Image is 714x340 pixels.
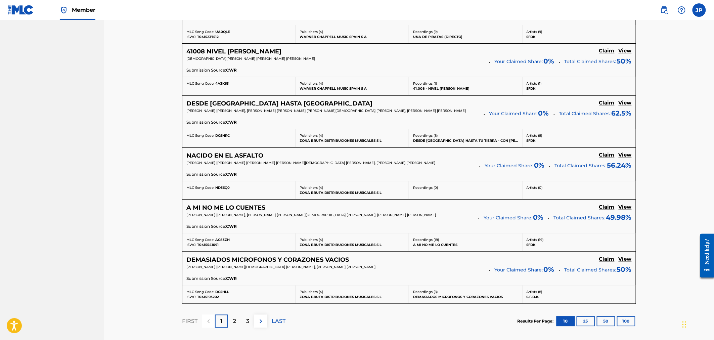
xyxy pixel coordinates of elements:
[300,238,405,243] p: Publishers ( 4 )
[186,256,349,264] h5: DEMASIADOS MICROFONOS Y CORAZONES VACIOS
[527,185,632,190] p: Artists ( 0 )
[197,295,219,299] span: T0415193202
[544,56,554,67] span: 0 %
[186,186,214,190] span: MLC Song Code:
[413,86,518,91] p: 41.008 - NIVEL [PERSON_NAME]
[182,317,197,326] p: FIRST
[413,290,518,295] p: Recordings ( 8 )
[186,213,436,217] span: [PERSON_NAME] [PERSON_NAME], [PERSON_NAME] [PERSON_NAME][DEMOGRAPHIC_DATA] [PERSON_NAME], [PERSON...
[197,243,219,247] span: T0415541091
[300,34,405,39] p: WARNER CHAPPELL MUSIC SPAIN S A
[527,138,632,143] p: SFDK
[617,265,632,275] span: 50 %
[413,295,518,300] p: DEMASIADOS MICROFONOS Y CORAZONES VACIOS
[413,238,518,243] p: Recordings ( 19 )
[300,86,405,91] p: WARNER CHAPPELL MUSIC SPAIN S A
[680,308,714,340] div: Widget de chat
[215,30,230,34] span: UA0QLE
[544,265,554,275] span: 0 %
[300,138,405,143] p: ZONA BRUTA DISTRIBUCIONES MUSICALES S L
[619,204,632,211] h5: View
[565,267,616,273] span: Total Claimed Shares:
[619,48,632,55] a: View
[527,86,632,91] p: SFDK
[556,316,575,327] button: 10
[186,134,214,138] span: MLC Song Code:
[599,48,615,54] h5: Claim
[226,68,237,74] span: CWR
[413,138,518,143] p: DESDE [GEOGRAPHIC_DATA] HASTA TU TIERRA - CON [PERSON_NAME]
[599,100,615,107] h5: Claim
[186,57,315,61] span: [DEMOGRAPHIC_DATA][PERSON_NAME] [PERSON_NAME] [PERSON_NAME]
[619,152,632,160] a: View
[617,316,635,327] button: 100
[607,161,632,171] span: 56.24 %
[527,295,632,300] p: S.F.D.K.
[494,267,543,274] span: Your Claimed Share:
[226,120,237,126] span: CWR
[186,224,226,230] span: Submission Source:
[527,238,632,243] p: Artists ( 19 )
[534,161,545,171] span: 0 %
[597,316,615,327] button: 50
[186,161,435,165] span: [PERSON_NAME] [PERSON_NAME] [PERSON_NAME] [PERSON_NAME][DEMOGRAPHIC_DATA] [PERSON_NAME], [PERSON_...
[215,82,229,86] span: 4A3K63
[678,6,686,14] img: help
[517,318,555,325] p: Results Per Page:
[186,295,196,299] span: ISWC:
[186,100,372,108] h5: DESDE SEVILLA HASTA TU TIERRA
[660,6,668,14] img: search
[599,152,615,159] h5: Claim
[186,109,466,113] span: [PERSON_NAME] [PERSON_NAME], [PERSON_NAME] [PERSON_NAME] [PERSON_NAME][DEMOGRAPHIC_DATA] [PERSON_...
[617,56,632,67] span: 50 %
[489,111,538,118] span: Your Claimed Share:
[619,48,632,54] h5: View
[300,185,405,190] p: Publishers ( 4 )
[186,204,265,212] h5: A MI NO ME LO CUENTES
[533,213,544,223] span: 0 %
[186,35,196,39] span: ISWC:
[619,256,632,263] h5: View
[619,100,632,108] a: View
[494,58,543,66] span: Your Claimed Share:
[619,204,632,212] a: View
[300,81,405,86] p: Publishers ( 4 )
[300,243,405,248] p: ZONA BRUTA DISTRIBUCIONES MUSICALES S L
[186,238,214,242] span: MLC Song Code:
[693,3,706,17] div: User Menu
[538,109,549,119] span: 0 %
[8,5,34,15] img: MLC Logo
[60,6,68,14] img: Top Rightsholder
[527,29,632,34] p: Artists ( 9 )
[215,238,230,242] span: AC83ZH
[226,276,237,282] span: CWR
[606,213,632,223] span: 49.98 %
[221,317,223,326] p: 1
[186,290,214,294] span: MLC Song Code:
[527,133,632,138] p: Artists ( 8 )
[226,172,237,178] span: CWR
[612,109,632,119] span: 62.5 %
[186,30,214,34] span: MLC Song Code:
[186,68,226,74] span: Submission Source:
[675,3,688,17] div: Help
[186,48,281,56] h5: 41008 NIVEL PINO MONTANO
[619,152,632,159] h5: View
[186,243,196,247] span: ISWC:
[413,81,518,86] p: Recordings ( 1 )
[485,163,533,170] span: Your Claimed Share:
[300,295,405,300] p: ZONA BRUTA DISTRIBUCIONES MUSICALES S L
[215,290,229,294] span: DC5HLL
[527,243,632,248] p: SFDK
[186,265,375,269] span: [PERSON_NAME] [PERSON_NAME][DEMOGRAPHIC_DATA] [PERSON_NAME], [PERSON_NAME] [PERSON_NAME]
[413,185,518,190] p: Recordings ( 0 )
[527,290,632,295] p: Artists ( 8 )
[619,100,632,107] h5: View
[527,81,632,86] p: Artists ( 1 )
[695,228,714,283] iframe: Resource Center
[682,314,686,335] div: Arrastrar
[186,172,226,178] span: Submission Source:
[186,82,214,86] span: MLC Song Code:
[413,133,518,138] p: Recordings ( 8 )
[186,276,226,282] span: Submission Source:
